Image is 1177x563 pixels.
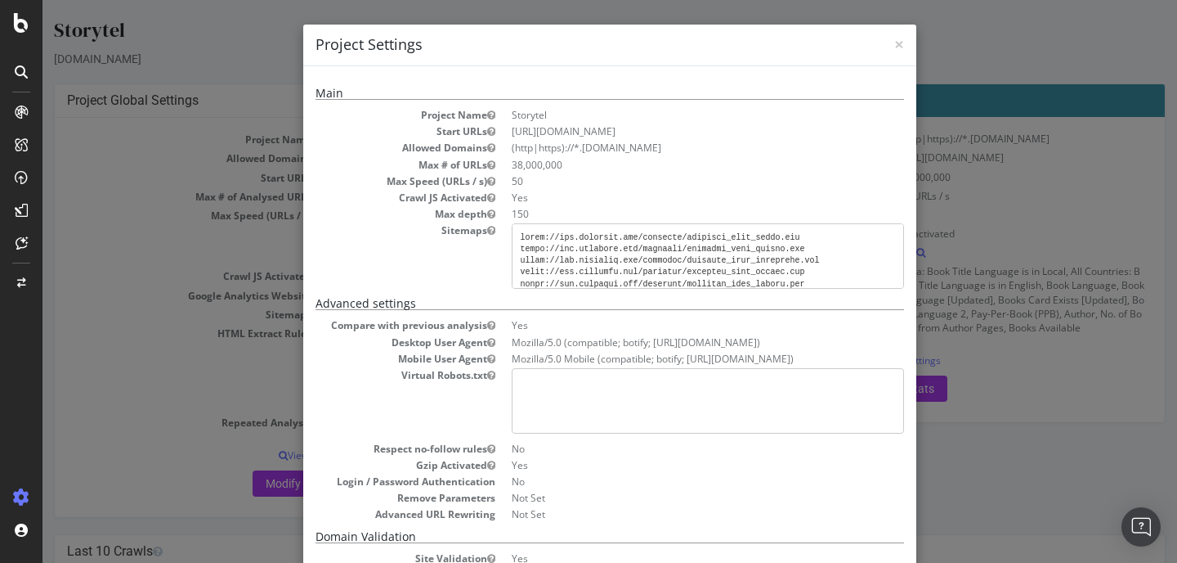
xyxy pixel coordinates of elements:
dt: Login / Password Authentication [273,475,453,489]
dd: 50 [469,174,861,188]
dt: Allowed Domains [273,141,453,155]
dt: Remove Parameters [273,491,453,505]
h5: Main [273,87,861,100]
dd: No [469,442,861,456]
dt: Max # of URLs [273,158,453,172]
dd: Yes [469,458,861,472]
dd: Mozilla/5.0 Mobile (compatible; botify; [URL][DOMAIN_NAME]) [469,352,861,366]
dd: Not Set [469,491,861,505]
h5: Advanced settings [273,297,861,310]
dd: No [469,475,861,489]
dd: Storytel [469,108,861,122]
dd: 150 [469,207,861,221]
dt: Sitemaps [273,223,453,237]
h4: Project Settings [273,34,861,56]
dd: Yes [469,318,861,332]
li: (http|https)://*.[DOMAIN_NAME] [469,141,861,155]
dt: Gzip Activated [273,458,453,472]
span: × [852,33,861,56]
dd: [URL][DOMAIN_NAME] [469,124,861,138]
dt: Advanced URL Rewriting [273,507,453,521]
h5: Domain Validation [273,530,861,543]
dd: Mozilla/5.0 (compatible; botify; [URL][DOMAIN_NAME]) [469,336,861,349]
dt: Desktop User Agent [273,336,453,349]
div: Open Intercom Messenger [1121,507,1161,547]
dd: Not Set [469,507,861,521]
dt: Compare with previous analysis [273,318,453,332]
dd: Yes [469,191,861,205]
dt: Crawl JS Activated [273,191,453,205]
dt: Virtual Robots.txt [273,368,453,382]
dt: Respect no-follow rules [273,442,453,456]
dt: Start URLs [273,124,453,138]
dt: Project Name [273,108,453,122]
pre: lorem://ips.dolorsit.ame/consecte/adipisci_elit_seddo.eiu tempo://inc.utlabore.etd/magnaali/enima... [469,223,861,289]
dt: Mobile User Agent [273,352,453,366]
dt: Max depth [273,207,453,221]
dt: Max Speed (URLs / s) [273,174,453,188]
dd: 38,000,000 [469,158,861,172]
